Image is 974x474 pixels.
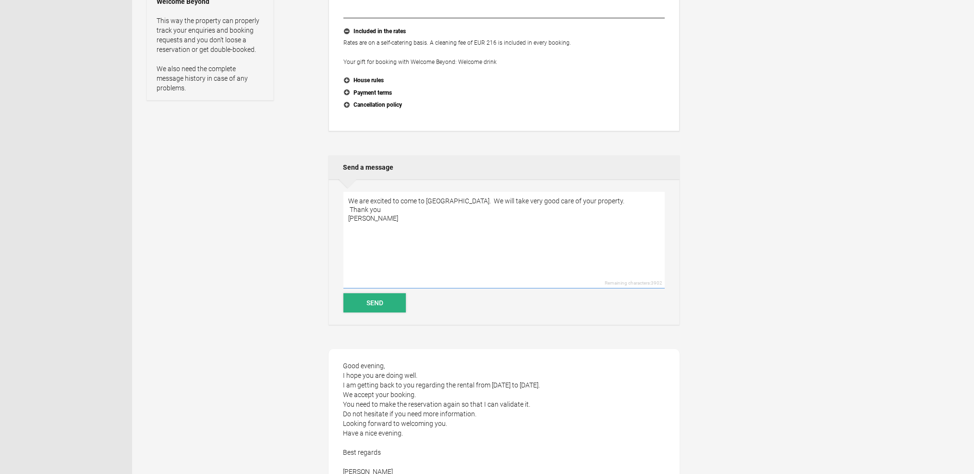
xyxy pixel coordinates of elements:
h2: Send a message [329,155,680,179]
button: Included in the rates [343,25,665,38]
button: Payment terms [343,87,665,100]
p: Rates are on a self-catering basis. A cleaning fee of EUR 216 is included in every booking. Your ... [343,38,665,67]
button: Cancellation policy [343,99,665,112]
p: This way the property can properly track your enquiries and booking requests and you don’t loose ... [157,16,264,93]
button: House rules [343,75,665,87]
button: Send [343,293,406,312]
